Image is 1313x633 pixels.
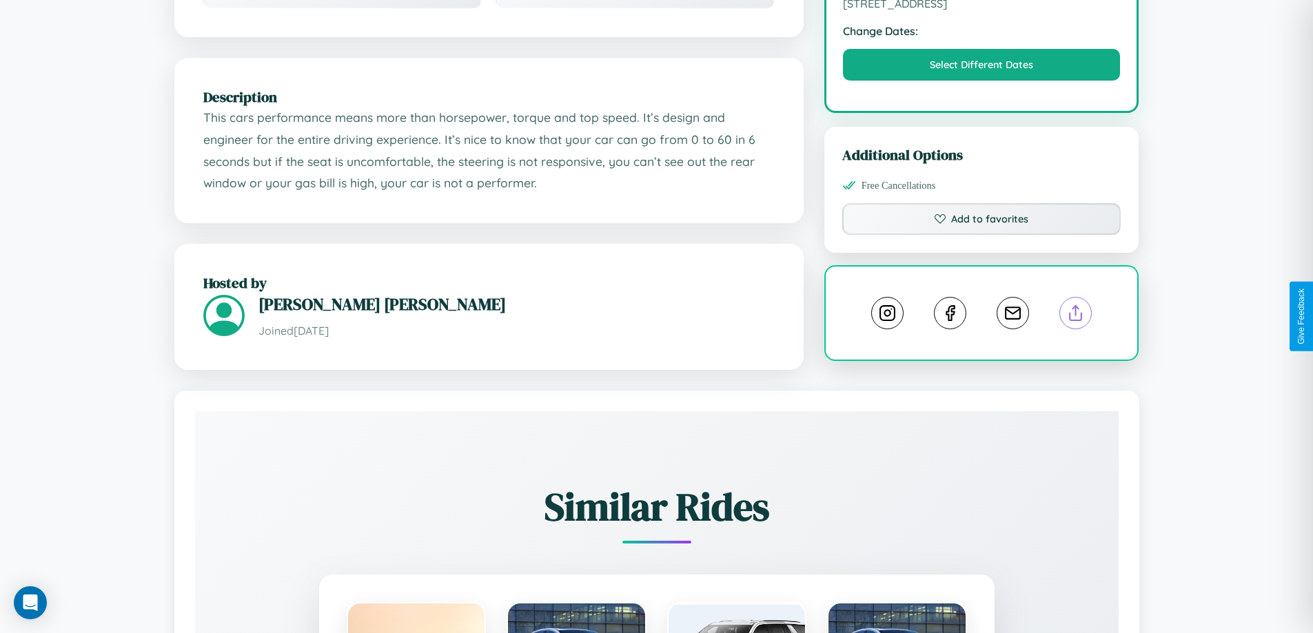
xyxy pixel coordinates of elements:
[842,145,1121,165] h3: Additional Options
[203,87,775,107] h2: Description
[14,586,47,619] div: Open Intercom Messenger
[258,293,775,315] h3: [PERSON_NAME] [PERSON_NAME]
[842,203,1121,235] button: Add to favorites
[862,180,936,191] span: Free Cancellations
[843,24,1121,38] strong: Change Dates:
[243,480,1070,533] h2: Similar Rides
[843,49,1121,81] button: Select Different Dates
[203,273,775,293] h2: Hosted by
[258,321,775,341] p: Joined [DATE]
[203,107,775,194] p: This cars performance means more than horsepower, torque and top speed. It’s design and engineer ...
[1296,289,1306,344] div: Give Feedback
